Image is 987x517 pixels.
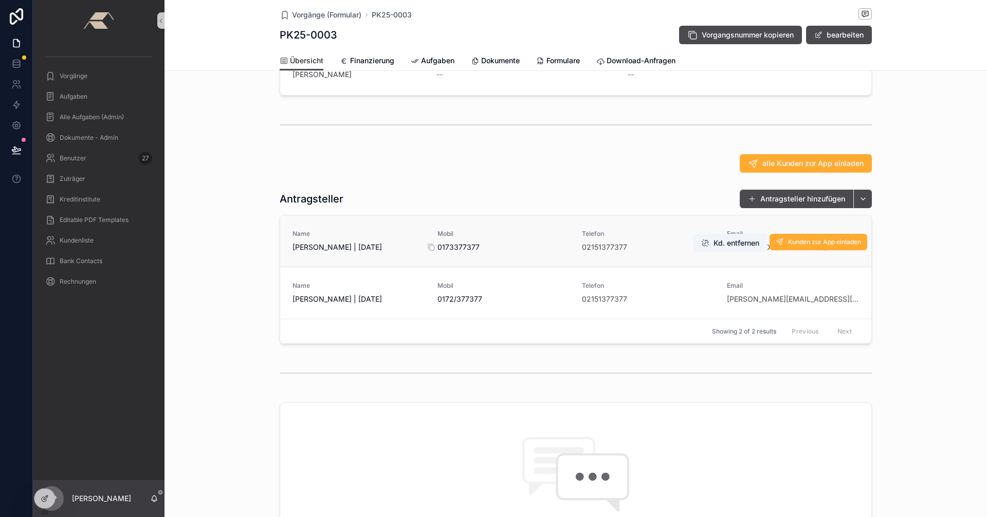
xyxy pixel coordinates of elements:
img: App logo [83,12,114,29]
a: Formulare [536,51,580,72]
a: Vorgänge (Formular) [280,10,361,20]
button: Antragsteller hinzufügen [740,190,853,208]
a: Finanzierung [340,51,394,72]
a: Alle Aufgaben (Admin) [39,108,158,126]
span: Dokumente [481,56,520,66]
span: Zuträger [60,175,85,183]
a: [PERSON_NAME] [293,69,352,80]
a: PK25-0003 [372,10,412,20]
span: Übersicht [290,56,323,66]
span: Vorgänge [60,72,87,80]
a: Kreditinstitute [39,190,158,209]
a: Dokumente - Admin [39,128,158,147]
span: -- [436,69,443,80]
button: Kd. entfernen [693,234,767,252]
a: Editable PDF Templates [39,211,158,229]
span: Kreditinstitute [60,195,100,204]
span: Showing 2 of 2 results [712,327,776,336]
a: Aufgaben [411,51,454,72]
span: -- [628,69,634,80]
span: 0173377377 [437,242,570,252]
span: Bank Contacts [60,257,102,265]
span: Download-Anfragen [607,56,675,66]
span: Finanzierung [350,56,394,66]
span: Name [293,230,425,238]
span: Alle Aufgaben (Admin) [60,113,124,121]
span: Telefon [582,282,715,290]
span: Mobil [437,282,570,290]
a: Benutzer27 [39,149,158,168]
span: Kunden zur App einladen [788,238,861,246]
button: alle Kunden zur App einladen [740,154,872,173]
span: 0172/377377 [437,294,570,304]
a: [PERSON_NAME][EMAIL_ADDRESS][DOMAIN_NAME] [727,294,860,304]
span: [PERSON_NAME] | [DATE] [293,242,425,252]
span: Aufgaben [421,56,454,66]
span: Formulare [546,56,580,66]
button: bearbeiten [806,26,872,44]
a: Name[PERSON_NAME] | [DATE]Mobil0172/377377Telefon02151377377Email[PERSON_NAME][EMAIL_ADDRESS][DOM... [280,267,871,319]
div: scrollable content [33,41,164,304]
button: Kunden zur App einladen [770,234,867,250]
a: 02151377377 [582,242,627,252]
a: Bank Contacts [39,252,158,270]
a: Dokumente [471,51,520,72]
span: Benutzer [60,154,86,162]
span: Vorgänge (Formular) [292,10,361,20]
span: Aufgaben [60,93,87,101]
span: Editable PDF Templates [60,216,129,224]
a: Name[PERSON_NAME] | [DATE]Mobil0173377377Telefon02151377377Email[EMAIL_ADDRESS][DOMAIN_NAME]Kunde... [280,215,871,267]
div: 27 [139,152,152,164]
a: Aufgaben [39,87,158,106]
span: Rechnungen [60,278,96,286]
span: Dokumente - Admin [60,134,118,142]
span: [PERSON_NAME] | [DATE] [293,294,425,304]
span: Email [727,282,860,290]
span: Vorgangsnummer kopieren [702,30,794,40]
a: Download-Anfragen [596,51,675,72]
a: Kundenliste [39,231,158,250]
span: alle Kunden zur App einladen [762,158,864,169]
a: Vorgänge [39,67,158,85]
button: Vorgangsnummer kopieren [679,26,802,44]
span: Telefon [582,230,715,238]
span: Kundenliste [60,236,94,245]
a: Rechnungen [39,272,158,291]
span: Name [293,282,425,290]
span: Mobil [437,230,570,238]
a: Zuträger [39,170,158,188]
a: Übersicht [280,51,323,71]
h1: Antragsteller [280,192,343,206]
p: [PERSON_NAME] [72,493,131,504]
h1: PK25-0003 [280,28,337,42]
a: 02151377377 [582,294,627,304]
